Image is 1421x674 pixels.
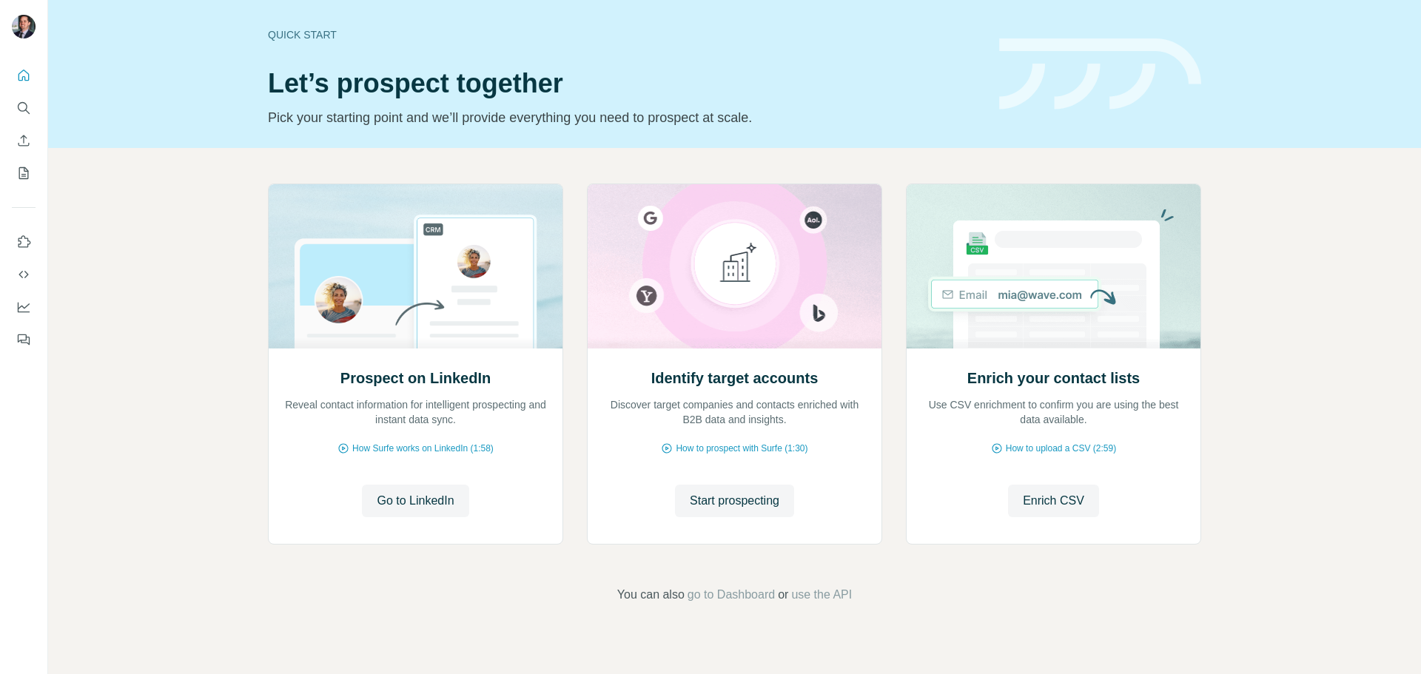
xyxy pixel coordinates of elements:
[967,368,1140,388] h2: Enrich your contact lists
[1006,442,1116,455] span: How to upload a CSV (2:59)
[999,38,1201,110] img: banner
[675,485,794,517] button: Start prospecting
[1023,492,1084,510] span: Enrich CSV
[651,368,819,388] h2: Identify target accounts
[340,368,491,388] h2: Prospect on LinkedIn
[12,294,36,320] button: Dashboard
[352,442,494,455] span: How Surfe works on LinkedIn (1:58)
[12,15,36,38] img: Avatar
[617,586,685,604] span: You can also
[12,127,36,154] button: Enrich CSV
[906,184,1201,348] img: Enrich your contact lists
[12,95,36,121] button: Search
[587,184,882,348] img: Identify target accounts
[602,397,867,427] p: Discover target companies and contacts enriched with B2B data and insights.
[12,261,36,288] button: Use Surfe API
[1008,485,1099,517] button: Enrich CSV
[283,397,548,427] p: Reveal contact information for intelligent prospecting and instant data sync.
[791,586,852,604] button: use the API
[690,492,779,510] span: Start prospecting
[268,69,981,98] h1: Let’s prospect together
[12,160,36,186] button: My lists
[921,397,1186,427] p: Use CSV enrichment to confirm you are using the best data available.
[676,442,807,455] span: How to prospect with Surfe (1:30)
[688,586,775,604] button: go to Dashboard
[268,184,563,348] img: Prospect on LinkedIn
[268,107,981,128] p: Pick your starting point and we’ll provide everything you need to prospect at scale.
[778,586,788,604] span: or
[377,492,454,510] span: Go to LinkedIn
[268,27,981,42] div: Quick start
[12,326,36,353] button: Feedback
[12,62,36,89] button: Quick start
[362,485,468,517] button: Go to LinkedIn
[12,229,36,255] button: Use Surfe on LinkedIn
